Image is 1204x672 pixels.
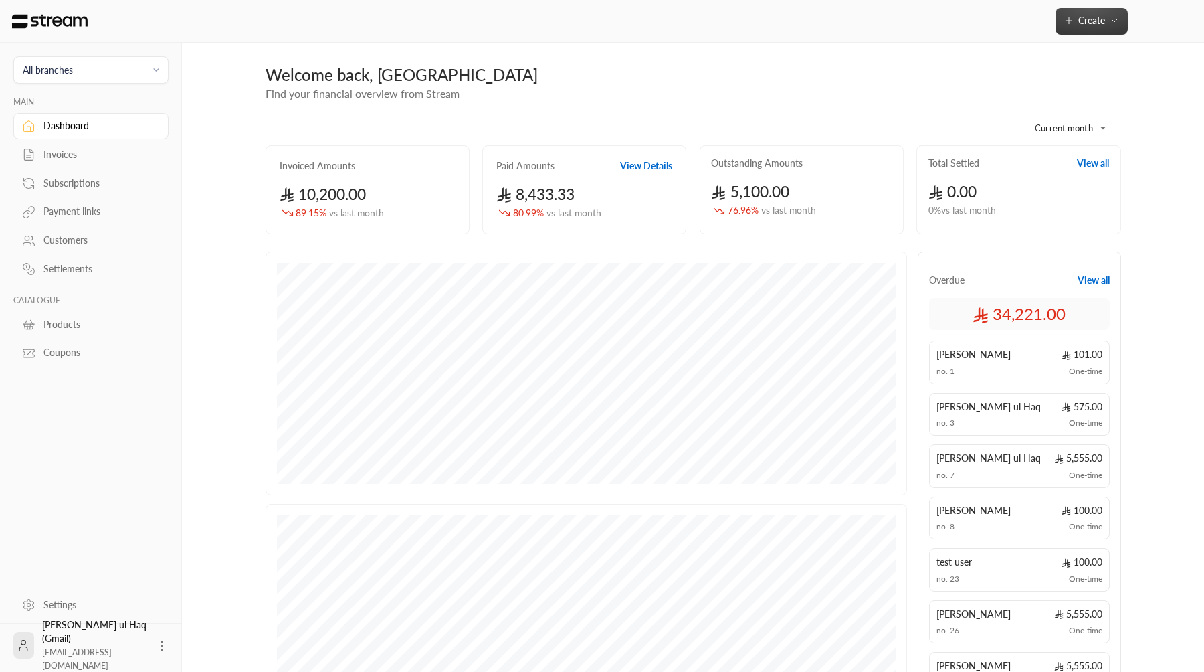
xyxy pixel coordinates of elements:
[13,170,169,196] a: Subscriptions
[43,177,152,190] div: Subscriptions
[1062,556,1102,569] span: 100.00
[928,183,977,201] span: 0.00
[1069,625,1102,636] span: One-time
[936,521,955,532] span: no. 8
[13,340,169,366] a: Coupons
[296,206,384,220] span: 89.15 %
[1062,400,1102,414] span: 575.00
[13,311,169,337] a: Products
[936,452,1041,465] span: [PERSON_NAME] ul Haq
[936,504,1011,517] span: [PERSON_NAME]
[13,592,169,618] a: Settings
[42,647,112,671] span: [EMAIL_ADDRESS][DOMAIN_NAME]
[43,234,152,247] div: Customers
[23,63,73,77] div: All branches
[1078,15,1105,26] span: Create
[620,159,672,173] button: View Details
[13,199,169,225] a: Payment links
[280,185,367,203] span: 10,200.00
[1069,418,1102,428] span: One-time
[1069,521,1102,532] span: One-time
[728,203,816,218] span: 76.96 %
[1056,8,1128,35] button: Create
[280,159,355,173] h2: Invoiced Amounts
[936,366,955,377] span: no. 1
[496,185,575,203] span: 8,433.33
[936,608,1011,621] span: [PERSON_NAME]
[936,418,955,428] span: no. 3
[936,470,955,481] span: no. 7
[1054,608,1102,621] span: 5,555.00
[1077,157,1109,170] button: View all
[43,205,152,218] div: Payment links
[13,113,169,139] a: Dashboard
[761,204,816,216] span: vs last month
[936,348,1011,361] span: [PERSON_NAME]
[13,295,169,306] p: CATALOGUE
[928,203,996,218] span: 0 % vs last month
[13,256,169,282] a: Settlements
[1062,504,1102,517] span: 100.00
[928,157,979,170] h2: Total Settled
[711,157,803,170] h2: Outstanding Amounts
[43,598,152,612] div: Settings
[13,56,169,84] button: All branches
[329,207,384,218] span: vs last month
[936,556,972,569] span: test user
[1069,366,1102,377] span: One-time
[13,228,169,254] a: Customers
[43,262,152,276] div: Settlements
[11,14,89,29] img: Logo
[936,625,959,636] span: no. 26
[13,142,169,168] a: Invoices
[13,97,169,108] p: MAIN
[1014,110,1114,145] div: Current month
[936,400,1041,414] span: [PERSON_NAME] ul Haq
[929,274,965,287] span: Overdue
[711,183,789,201] span: 5,100.00
[43,148,152,161] div: Invoices
[1069,470,1102,481] span: One-time
[973,303,1066,325] span: 34,221.00
[1078,274,1110,287] button: View all
[43,119,152,133] div: Dashboard
[546,207,601,218] span: vs last month
[1054,452,1102,465] span: 5,555.00
[936,574,959,584] span: no. 23
[43,346,152,359] div: Coupons
[42,618,147,672] div: [PERSON_NAME] ul Haq (Gmail)
[1069,574,1102,584] span: One-time
[496,159,555,173] h2: Paid Amounts
[266,64,1121,86] div: Welcome back, [GEOGRAPHIC_DATA]
[1062,348,1102,361] span: 101.00
[43,318,152,331] div: Products
[266,87,460,100] span: Find your financial overview from Stream
[513,206,601,220] span: 80.99 %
